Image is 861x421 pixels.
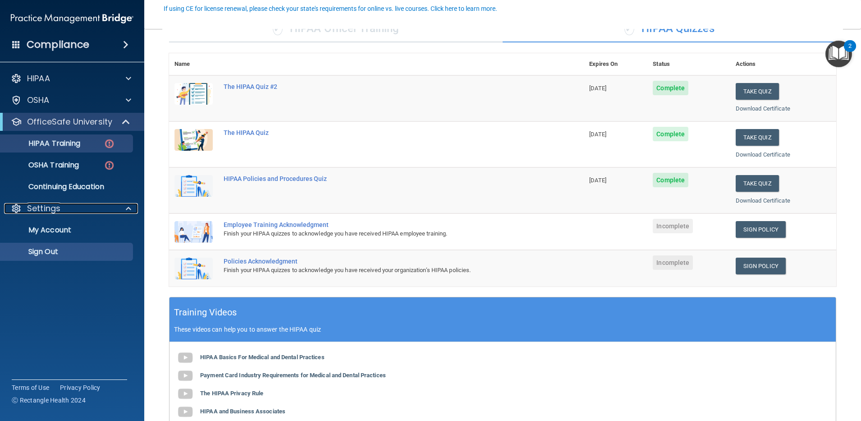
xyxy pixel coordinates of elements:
button: If using CE for license renewal, please check your state's requirements for online vs. live cours... [162,4,499,13]
p: Continuing Education [6,182,129,191]
a: Download Certificate [736,197,790,204]
div: HIPAA Policies and Procedures Quiz [224,175,539,182]
span: [DATE] [589,85,606,92]
div: Employee Training Acknowledgment [224,221,539,228]
div: If using CE for license renewal, please check your state's requirements for online vs. live cours... [164,5,497,12]
a: Privacy Policy [60,383,101,392]
b: Payment Card Industry Requirements for Medical and Dental Practices [200,372,386,379]
h4: Compliance [27,38,89,51]
a: OfficeSafe University [11,116,131,127]
div: The HIPAA Quiz [224,129,539,136]
a: Settings [11,203,131,214]
div: Finish your HIPAA quizzes to acknowledge you have received your organization’s HIPAA policies. [224,265,539,276]
button: Open Resource Center, 2 new notifications [825,41,852,67]
a: OSHA [11,95,131,106]
img: danger-circle.6113f641.png [104,160,115,171]
span: Incomplete [653,219,693,233]
span: [DATE] [589,131,606,138]
a: Sign Policy [736,221,786,238]
b: HIPAA Basics For Medical and Dental Practices [200,354,325,361]
span: Complete [653,81,688,95]
p: OSHA [27,95,50,106]
th: Expires On [584,53,647,75]
img: PMB logo [11,9,133,28]
div: Finish your HIPAA quizzes to acknowledge you have received HIPAA employee training. [224,228,539,239]
p: OfficeSafe University [27,116,112,127]
a: HIPAA [11,73,131,84]
a: Download Certificate [736,151,790,158]
span: ✓ [273,22,283,35]
p: HIPAA Training [6,139,80,148]
img: danger-circle.6113f641.png [104,138,115,149]
b: The HIPAA Privacy Rule [200,390,263,397]
a: Download Certificate [736,105,790,112]
p: Settings [27,203,60,214]
img: gray_youtube_icon.38fcd6cc.png [176,367,194,385]
a: Sign Policy [736,258,786,274]
img: gray_youtube_icon.38fcd6cc.png [176,349,194,367]
p: These videos can help you to answer the HIPAA quiz [174,326,831,333]
div: Policies Acknowledgment [224,258,539,265]
p: My Account [6,226,129,235]
img: gray_youtube_icon.38fcd6cc.png [176,403,194,421]
span: Incomplete [653,255,693,270]
div: HIPAA Officer Training [169,15,503,42]
p: Sign Out [6,247,129,256]
div: The HIPAA Quiz #2 [224,83,539,90]
th: Name [169,53,218,75]
th: Actions [730,53,836,75]
a: Terms of Use [12,383,49,392]
img: gray_youtube_icon.38fcd6cc.png [176,385,194,403]
b: HIPAA and Business Associates [200,408,285,415]
p: HIPAA [27,73,50,84]
p: OSHA Training [6,161,79,170]
span: ✓ [624,22,634,35]
div: 2 [848,46,852,58]
button: Take Quiz [736,129,779,146]
h5: Training Videos [174,305,237,320]
button: Take Quiz [736,175,779,192]
span: Complete [653,127,688,141]
span: [DATE] [589,177,606,184]
th: Status [647,53,730,75]
span: Complete [653,173,688,187]
button: Take Quiz [736,83,779,100]
div: HIPAA Quizzes [503,15,836,42]
span: Ⓒ Rectangle Health 2024 [12,396,86,405]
